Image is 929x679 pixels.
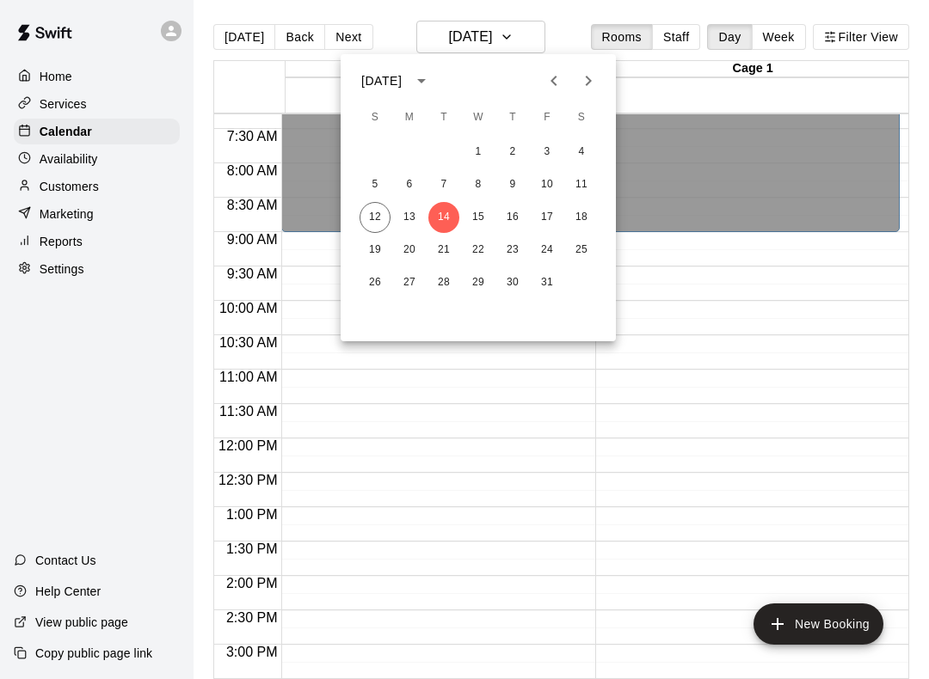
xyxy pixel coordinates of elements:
button: 22 [463,235,494,266]
button: 19 [360,235,391,266]
button: 20 [394,235,425,266]
button: 5 [360,169,391,200]
button: calendar view is open, switch to year view [407,66,436,95]
button: 11 [566,169,597,200]
button: 7 [428,169,459,200]
button: 27 [394,267,425,298]
button: 25 [566,235,597,266]
span: Wednesday [463,101,494,135]
span: Saturday [566,101,597,135]
button: 15 [463,202,494,233]
button: 29 [463,267,494,298]
button: 24 [532,235,563,266]
span: Friday [532,101,563,135]
span: Tuesday [428,101,459,135]
button: 12 [360,202,391,233]
button: 30 [497,267,528,298]
button: 4 [566,137,597,168]
button: 1 [463,137,494,168]
button: 21 [428,235,459,266]
button: 14 [428,202,459,233]
button: 23 [497,235,528,266]
button: 6 [394,169,425,200]
button: Previous month [537,64,571,98]
button: 16 [497,202,528,233]
button: 9 [497,169,528,200]
button: 13 [394,202,425,233]
div: [DATE] [361,72,402,90]
button: 26 [360,267,391,298]
button: 17 [532,202,563,233]
span: Monday [394,101,425,135]
button: Next month [571,64,606,98]
button: 31 [532,267,563,298]
button: 10 [532,169,563,200]
button: 28 [428,267,459,298]
span: Sunday [360,101,391,135]
button: 8 [463,169,494,200]
button: 2 [497,137,528,168]
span: Thursday [497,101,528,135]
button: 3 [532,137,563,168]
button: 18 [566,202,597,233]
